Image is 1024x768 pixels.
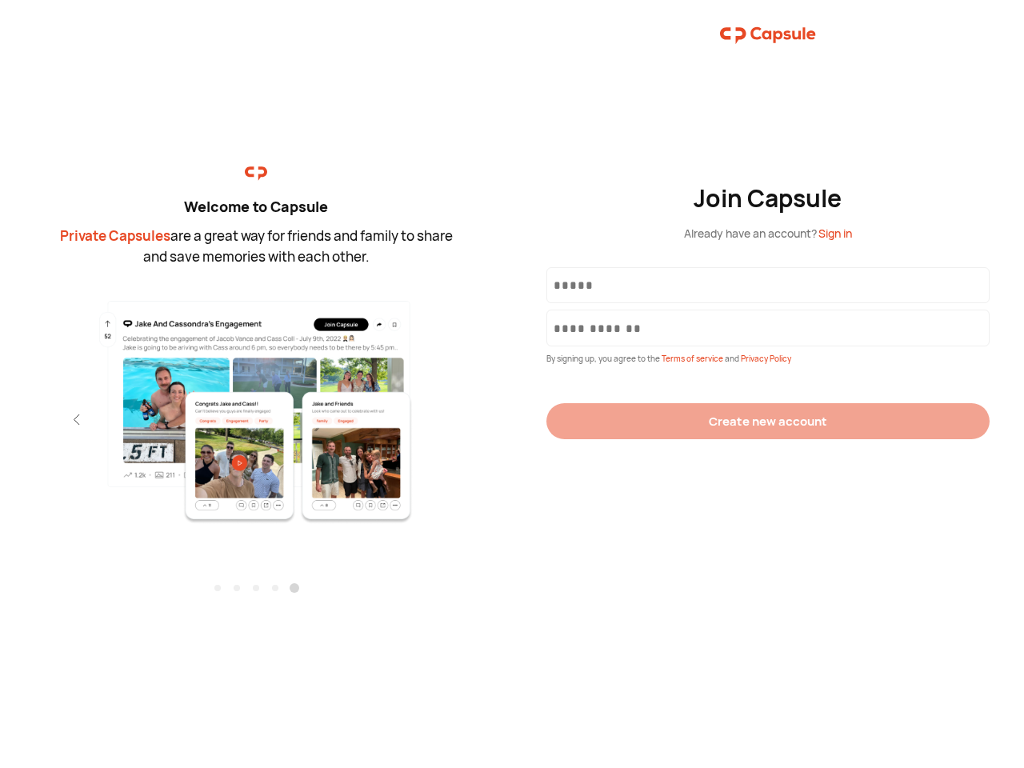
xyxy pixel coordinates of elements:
span: Privacy Policy [741,353,791,364]
span: Private Capsules [60,226,170,245]
div: Create new account [709,413,827,430]
div: Already have an account? [684,225,852,242]
img: logo [720,19,816,51]
div: Welcome to Capsule [56,196,456,218]
div: Join Capsule [694,184,843,213]
img: fifth.png [82,298,431,524]
div: By signing up, you agree to the and [546,353,990,365]
button: Create new account [546,403,990,439]
img: logo [245,162,267,185]
span: Terms of service [662,353,725,364]
span: Sign in [818,226,852,241]
div: are a great way for friends and family to share and save memories with each other. [56,226,456,266]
